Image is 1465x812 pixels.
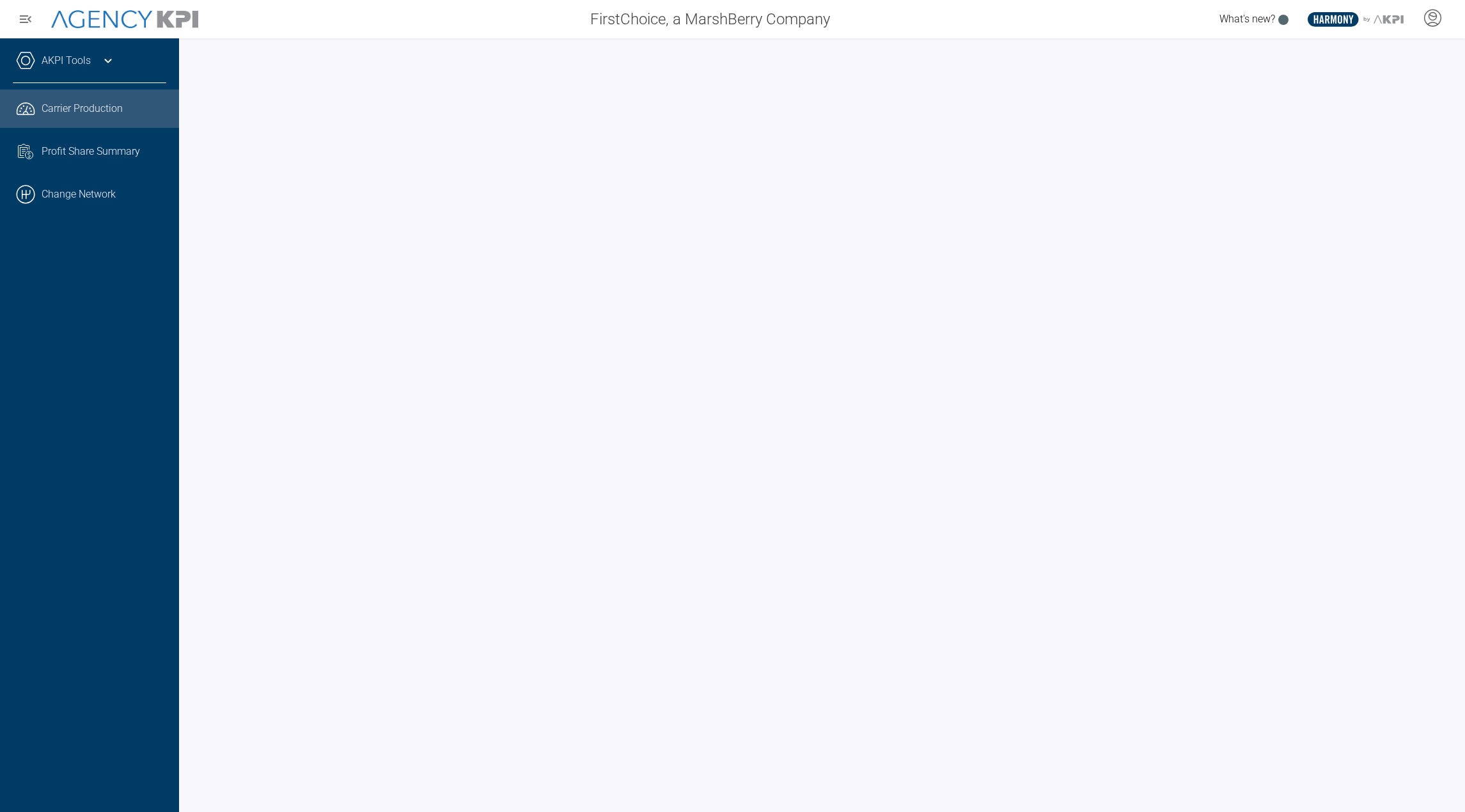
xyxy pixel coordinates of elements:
[42,144,140,159] span: Profit Share Summary
[42,101,123,116] span: Carrier Production
[1219,13,1275,25] span: What's new?
[590,8,830,31] span: FirstChoice, a MarshBerry Company
[51,10,198,29] img: AgencyKPI
[42,53,91,68] a: AKPI Tools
